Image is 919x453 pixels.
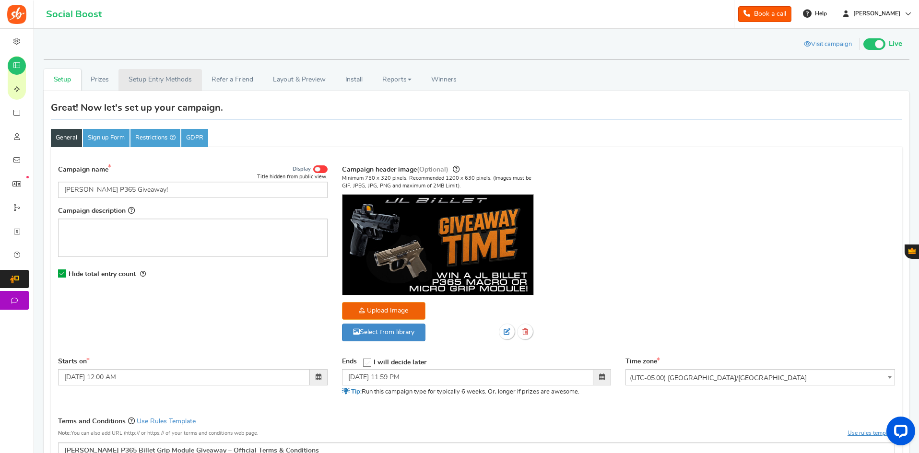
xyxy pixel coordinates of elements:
div: Title hidden from public view. [257,173,328,180]
span: Winners [431,76,457,83]
a: Use Rules Template [137,418,196,425]
a: Layout & Preview [263,69,335,91]
a: Select from library [342,324,425,341]
button: Gratisfaction [905,244,919,259]
p: Run this campaign type for typically 6 weeks. Or, longer if prizes are awesome. [342,388,612,396]
span: Live [889,39,902,49]
a: GDPR [181,129,208,147]
a: General [51,129,82,147]
span: Hide total entry count [69,271,136,278]
a: Setup Entry Methods [118,69,201,91]
span: Gratisfaction [908,247,916,254]
span: This image will be displayed as header image for your campaign. Preview & change this image at an... [453,165,459,173]
a: Reports [373,69,422,91]
label: Campaign name [58,164,114,175]
label: Terms and Conditions [58,416,196,427]
span: (UTC-05:00) America/Chicago [626,370,895,387]
a: Sign up Form [83,129,130,147]
small: You can also add URL (http:// or https:// of your terms and conditions web page. [58,430,259,436]
a: Refer a Friend [202,69,263,91]
span: Help [813,10,827,18]
a: Book a call [738,6,791,22]
span: Enter the Terms and Conditions of your campaign [128,417,135,425]
label: Starts on [58,357,90,367]
a: Help [799,6,832,21]
label: Ends [342,357,357,367]
span: Description provides users with more information about your campaign. Mention details about the p... [128,207,135,214]
a: Restrictions [130,129,180,147]
span: (UTC-05:00) America/Chicago [625,369,895,385]
div: Editor, competition_desc [58,219,328,257]
label: Campaign description [58,205,135,216]
h3: Great! Now let's set up your campaign. [51,103,223,113]
span: [PERSON_NAME] [849,10,904,18]
a: Use rules template [848,430,895,436]
label: Time zone [625,357,660,367]
label: Campaign header image [342,164,459,175]
h1: Social Boost [46,9,102,20]
iframe: LiveChat chat widget [879,413,919,453]
p: Minimum 750 x 320 pixels. Recommended 1200 x 630 pixels. (Images must be GIF, JPEG, JPG, PNG and ... [342,174,534,189]
a: Setup [44,69,81,91]
b: Note: [58,430,71,436]
img: Social Boost [7,5,26,24]
span: Display [293,166,311,173]
span: (Optional) [417,166,448,173]
a: Prizes [81,69,119,91]
em: New [26,176,29,178]
span: I will decide later [374,359,426,366]
a: Visit campaign [797,37,859,53]
span: Tip: [351,389,362,395]
a: Install [335,69,373,91]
